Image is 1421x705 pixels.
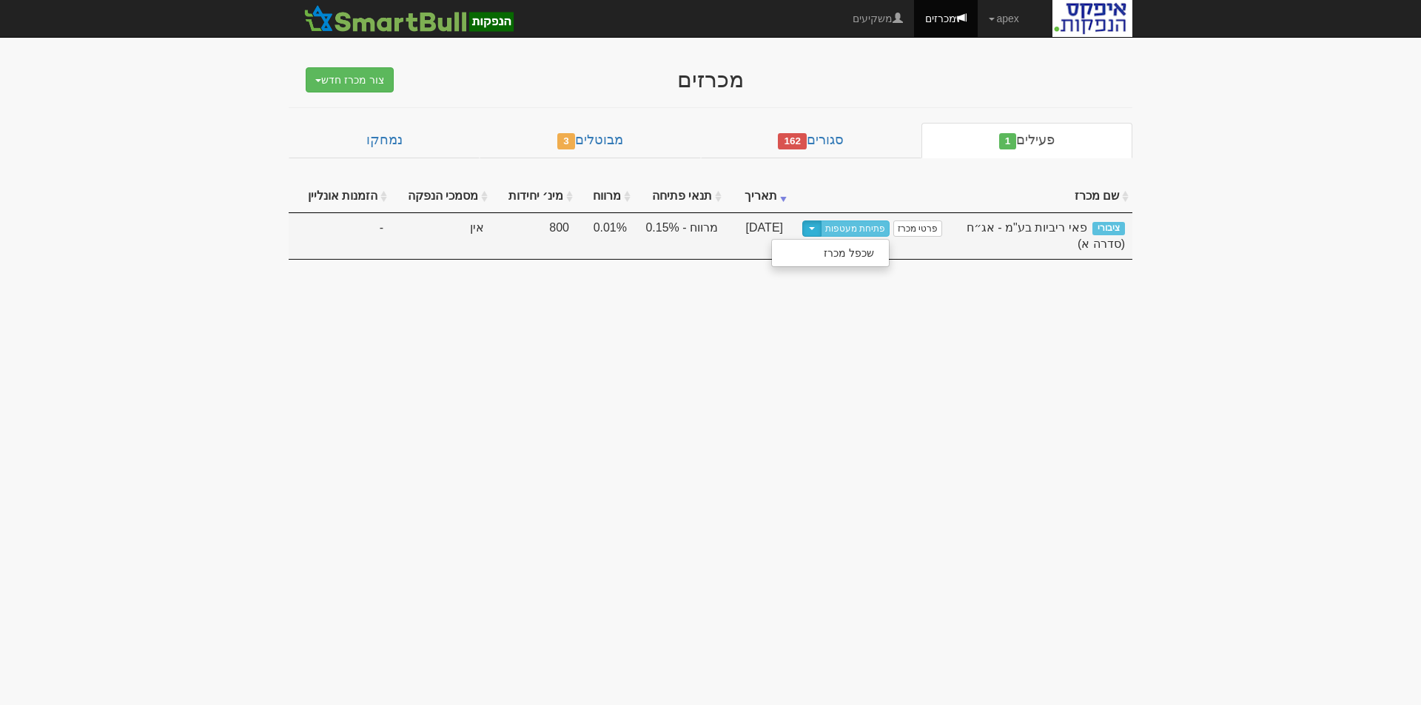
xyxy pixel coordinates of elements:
span: אין [470,221,484,234]
span: 3 [557,133,575,149]
td: [DATE] [725,213,790,260]
button: צור מכרז חדש [306,67,394,92]
a: פתיחת מעטפות [821,220,890,237]
img: SmartBull Logo [300,4,517,33]
th: הזמנות אונליין : activate to sort column ascending [289,181,391,213]
a: נמחקו [289,123,480,158]
a: שכפל מכרז [772,243,889,263]
td: 0.01% [577,213,634,260]
th: מסמכי הנפקה : activate to sort column ascending [391,181,491,213]
span: - [380,220,383,237]
th: תנאי פתיחה : activate to sort column ascending [634,181,725,213]
th: מרווח : activate to sort column ascending [577,181,634,213]
span: פאי ריביות בע"מ - אג״ח (סדרה א) [967,221,1125,251]
td: מרווח - 0.15% [634,213,725,260]
th: תאריך : activate to sort column ascending [725,181,790,213]
a: מבוטלים [480,123,700,158]
a: פעילים [921,123,1132,158]
th: מינ׳ יחידות : activate to sort column ascending [491,181,577,213]
div: מכרזים [422,67,999,92]
span: 1 [999,133,1017,149]
span: 162 [778,133,807,149]
td: 800 [491,213,577,260]
span: ציבורי [1092,222,1125,235]
a: פרטי מכרז [893,220,942,237]
a: סגורים [701,123,921,158]
th: שם מכרז : activate to sort column ascending [950,181,1132,213]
